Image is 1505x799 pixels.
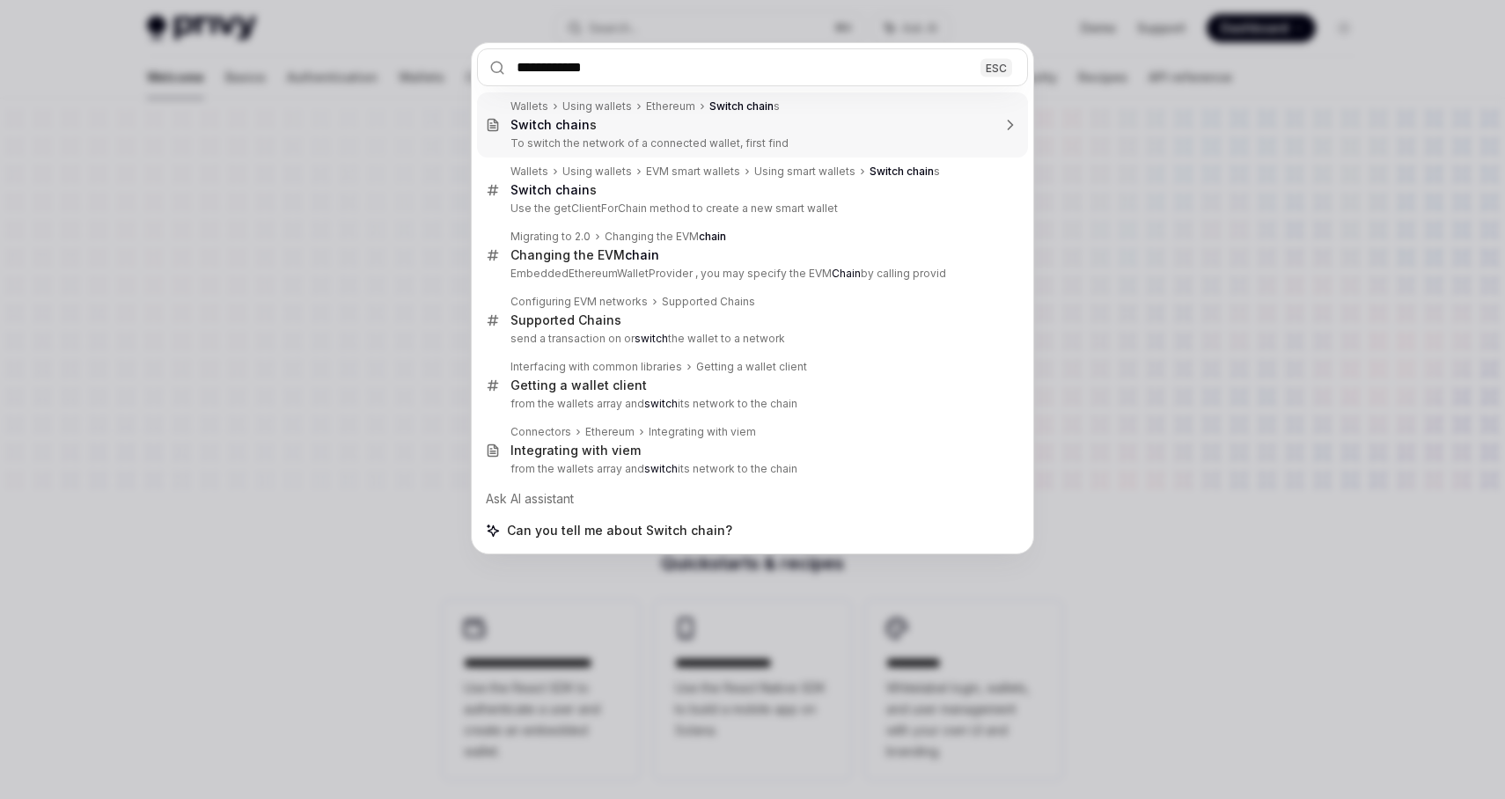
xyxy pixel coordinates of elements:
div: Wallets [510,99,548,114]
div: ESC [980,58,1012,77]
div: Wallets [510,165,548,179]
div: Ask AI assistant [477,483,1028,515]
p: To switch the network of a connected wallet, first find [510,136,991,150]
div: Supported Chains [662,295,755,309]
div: Changing the EVM [510,247,659,263]
div: Using wallets [562,99,632,114]
div: Connectors [510,425,571,439]
div: Supported Chains [510,312,621,328]
div: EVM smart wallets [646,165,740,179]
b: Switch chain [709,99,774,113]
div: s [709,99,780,114]
div: s [510,117,597,133]
span: Can you tell me about Switch chain? [507,522,732,539]
b: switch [635,332,668,345]
div: Migrating to 2.0 [510,230,591,244]
b: switch [644,397,678,410]
div: Ethereum [646,99,695,114]
div: Integrating with viem [649,425,756,439]
b: Switch chain [510,117,590,132]
div: Ethereum [585,425,635,439]
b: Chain [832,267,861,280]
div: Using wallets [562,165,632,179]
b: Switch chain [510,182,590,197]
b: chain [625,247,659,262]
div: Interfacing with common libraries [510,360,682,374]
p: EmbeddedEthereumWalletProvider , you may specify the EVM by calling provid [510,267,991,281]
div: s [510,182,597,198]
b: chain [699,230,726,243]
p: from the wallets array and its network to the chain [510,397,991,411]
p: send a transaction on or the wallet to a network [510,332,991,346]
div: Getting a wallet client [696,360,807,374]
p: Use the getClientForChain method to create a new smart wallet [510,202,991,216]
div: Using smart wallets [754,165,855,179]
div: Changing the EVM [605,230,726,244]
b: Switch chain [870,165,934,178]
div: Integrating with viem [510,443,641,458]
div: Getting a wallet client [510,378,647,393]
p: from the wallets array and its network to the chain [510,462,991,476]
b: switch [644,462,678,475]
div: s [870,165,940,179]
div: Configuring EVM networks [510,295,648,309]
